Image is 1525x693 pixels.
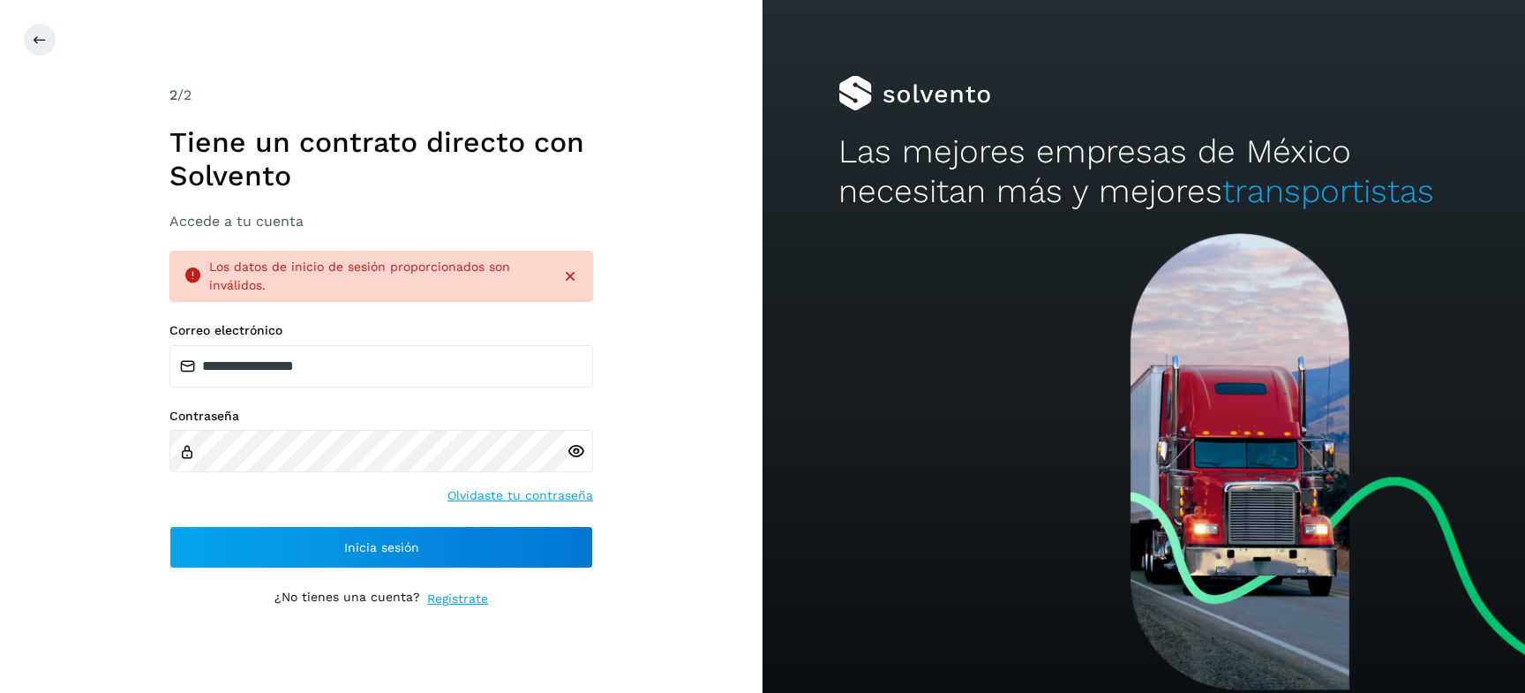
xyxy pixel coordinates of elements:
span: transportistas [1222,172,1434,210]
button: Inicia sesión [169,526,593,569]
h2: Las mejores empresas de México necesitan más y mejores [838,132,1448,211]
h1: Tiene un contrato directo con Solvento [169,125,593,193]
a: Regístrate [427,590,488,608]
div: /2 [169,85,593,106]
span: 2 [169,87,177,103]
h3: Accede a tu cuenta [169,213,593,230]
a: Olvidaste tu contraseña [447,486,593,505]
label: Contraseña [169,409,593,424]
div: Los datos de inicio de sesión proporcionados son inválidos. [209,258,547,295]
label: Correo electrónico [169,323,593,338]
span: Inicia sesión [344,541,419,554]
p: ¿No tienes una cuenta? [274,590,420,608]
